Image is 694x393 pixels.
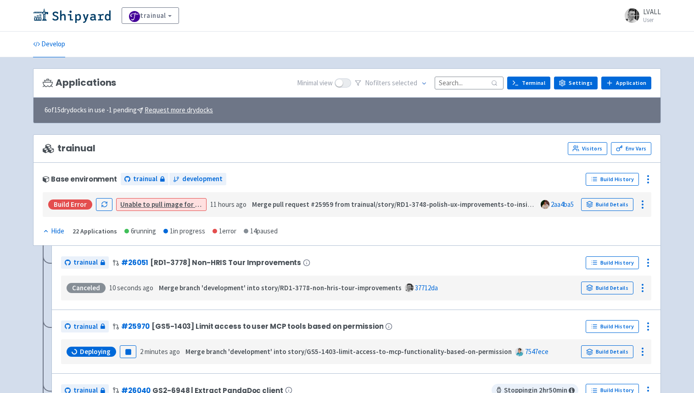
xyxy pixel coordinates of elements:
time: 10 seconds ago [109,283,153,292]
time: 11 hours ago [210,200,246,209]
span: development [182,174,223,184]
a: Application [601,77,651,89]
a: 37712da [415,283,438,292]
a: development [169,173,226,185]
div: Hide [43,226,64,237]
strong: Merge branch 'development' into story/RD1-3778-non-hris-tour-improvements [159,283,402,292]
div: Build Error [48,199,92,210]
div: Base environment [43,175,117,183]
a: 2aa4ba5 [551,200,574,209]
span: trainual [43,143,95,154]
a: #25970 [121,321,150,331]
div: 14 paused [244,226,278,237]
span: 6 of 15 drydocks in use - 1 pending [45,105,213,116]
span: LVALL [643,7,661,16]
time: 2 minutes ago [140,347,180,356]
div: 6 running [124,226,156,237]
a: trainual [61,256,109,269]
span: selected [392,78,417,87]
span: [RD1-3778] Non-HRIS Tour Improvements [150,259,301,266]
a: Settings [554,77,598,89]
span: trainual [73,321,98,332]
a: Build History [586,256,639,269]
a: #26051 [121,258,148,267]
div: 1 error [213,226,236,237]
span: No filter s [365,78,417,89]
a: Build Details [581,345,633,358]
input: Search... [435,77,504,89]
a: Build Details [581,198,633,211]
span: [GS5-1403] Limit access to user MCP tools based on permission [151,322,383,330]
a: LVALL User [619,8,661,23]
u: Request more drydocks [145,105,213,114]
a: 7547ece [525,347,548,356]
a: trainual [61,321,109,333]
small: User [643,17,661,23]
a: Build Details [581,282,633,294]
a: Env Vars [611,142,651,155]
a: Build History [586,173,639,186]
a: trainual [121,173,168,185]
h3: Applications [43,77,116,88]
a: Build History [586,320,639,333]
img: Shipyard logo [33,8,111,23]
div: Canceled [67,283,106,293]
a: Unable to pull image for worker [120,200,217,209]
span: trainual [133,174,157,184]
span: trainual [73,257,98,268]
a: Develop [33,32,65,57]
span: Minimal view [297,78,333,89]
div: 1 in progress [163,226,205,237]
a: Terminal [507,77,550,89]
strong: Merge pull request #25959 from trainual/story/RD1-3748-polish-ux-improvements-to-insights-widget-... [252,200,594,209]
a: trainual [122,7,179,24]
span: Deploying [80,347,111,356]
div: 22 Applications [73,226,117,237]
button: Hide [43,226,65,237]
strong: Merge branch 'development' into story/GS5-1403-limit-access-to-mcp-functionality-based-on-permission [185,347,512,356]
a: Visitors [568,142,607,155]
button: Pause [120,345,136,358]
